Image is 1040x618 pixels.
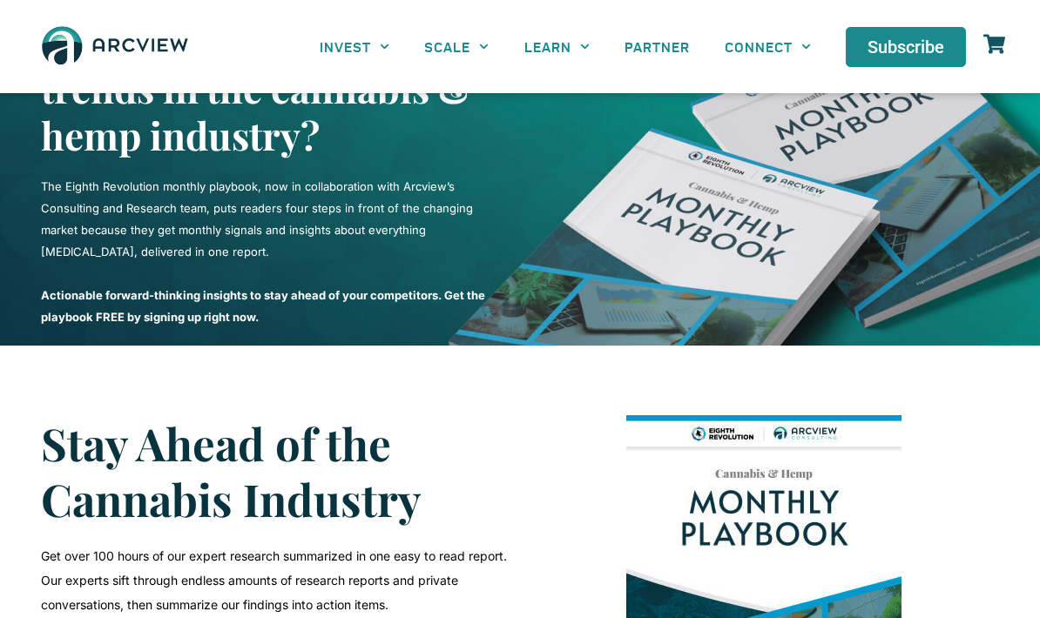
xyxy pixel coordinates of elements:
[846,27,966,67] a: Subscribe
[41,288,485,324] strong: Actionable forward-thinking insights to stay ahead of your competitors. Get the playbook FREE by ...
[302,27,407,66] a: INVEST
[302,27,828,66] nav: Menu
[407,27,506,66] a: SCALE
[868,38,944,56] span: Subscribe
[507,27,607,66] a: LEARN
[707,27,828,66] a: CONNECT
[41,17,511,158] h2: Want to be in front of trends in the cannabis & hemp industry?
[607,27,707,66] a: PARTNER
[41,415,511,527] h1: Stay Ahead of the Cannabis Industry
[41,176,511,263] p: The Eighth Revolution monthly playbook, now in collaboration with Arcview’s Consulting and Resear...
[41,544,511,617] p: Get over 100 hours of our expert research summarized in one easy to read report. Our experts sift...
[35,17,195,76] img: The Arcview Group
